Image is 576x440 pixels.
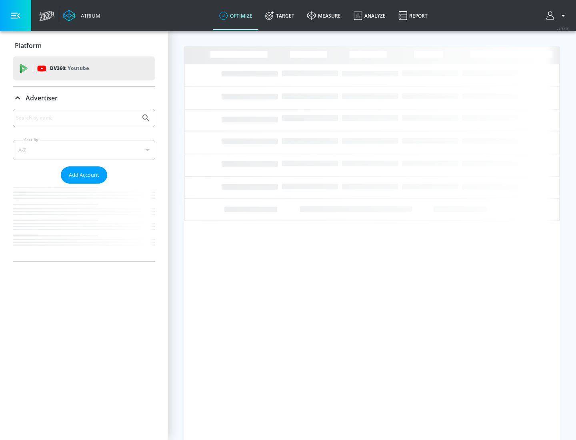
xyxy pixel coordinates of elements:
a: Report [392,1,434,30]
p: Advertiser [26,94,58,102]
div: Advertiser [13,87,155,109]
a: measure [301,1,347,30]
span: Add Account [69,170,99,180]
div: Platform [13,34,155,57]
input: Search by name [16,113,137,123]
div: A-Z [13,140,155,160]
div: Advertiser [13,109,155,261]
div: DV360: Youtube [13,56,155,80]
a: Analyze [347,1,392,30]
a: optimize [213,1,259,30]
label: Sort By [23,137,40,142]
p: Platform [15,41,42,50]
span: v 4.32.0 [557,26,568,31]
p: Youtube [68,64,89,72]
button: Add Account [61,166,107,184]
nav: list of Advertiser [13,184,155,261]
a: Target [259,1,301,30]
div: Atrium [78,12,100,19]
p: DV360: [50,64,89,73]
a: Atrium [63,10,100,22]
